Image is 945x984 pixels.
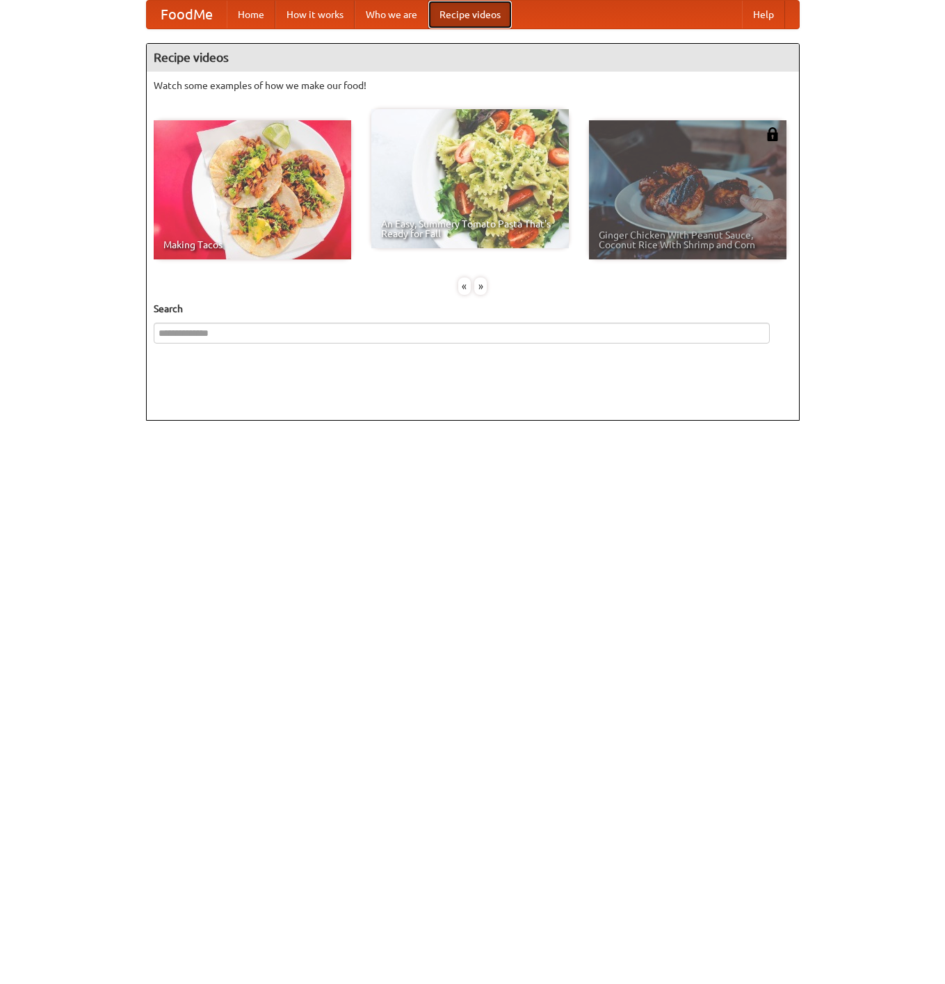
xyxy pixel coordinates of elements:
p: Watch some examples of how we make our food! [154,79,792,92]
a: Making Tacos [154,120,351,259]
div: » [474,277,487,295]
a: Help [742,1,785,29]
h4: Recipe videos [147,44,799,72]
span: Making Tacos [163,240,341,250]
a: Who we are [355,1,428,29]
a: Home [227,1,275,29]
div: « [458,277,471,295]
h5: Search [154,302,792,316]
a: Recipe videos [428,1,512,29]
a: An Easy, Summery Tomato Pasta That's Ready for Fall [371,109,569,248]
span: An Easy, Summery Tomato Pasta That's Ready for Fall [381,219,559,239]
a: How it works [275,1,355,29]
a: FoodMe [147,1,227,29]
img: 483408.png [766,127,780,141]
